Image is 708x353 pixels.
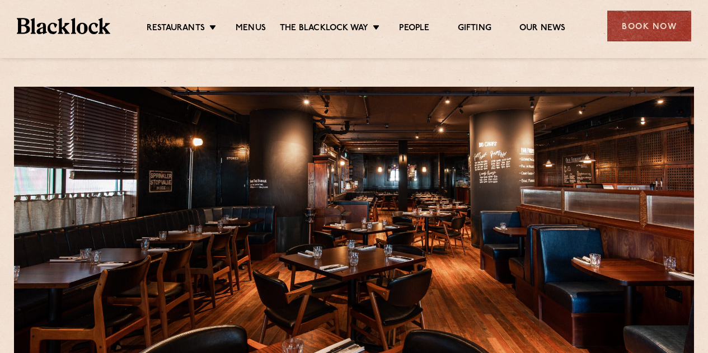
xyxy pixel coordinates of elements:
[519,23,566,35] a: Our News
[236,23,266,35] a: Menus
[399,23,429,35] a: People
[607,11,691,41] div: Book Now
[280,23,368,35] a: The Blacklock Way
[17,18,110,34] img: BL_Textured_Logo-footer-cropped.svg
[147,23,205,35] a: Restaurants
[458,23,491,35] a: Gifting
